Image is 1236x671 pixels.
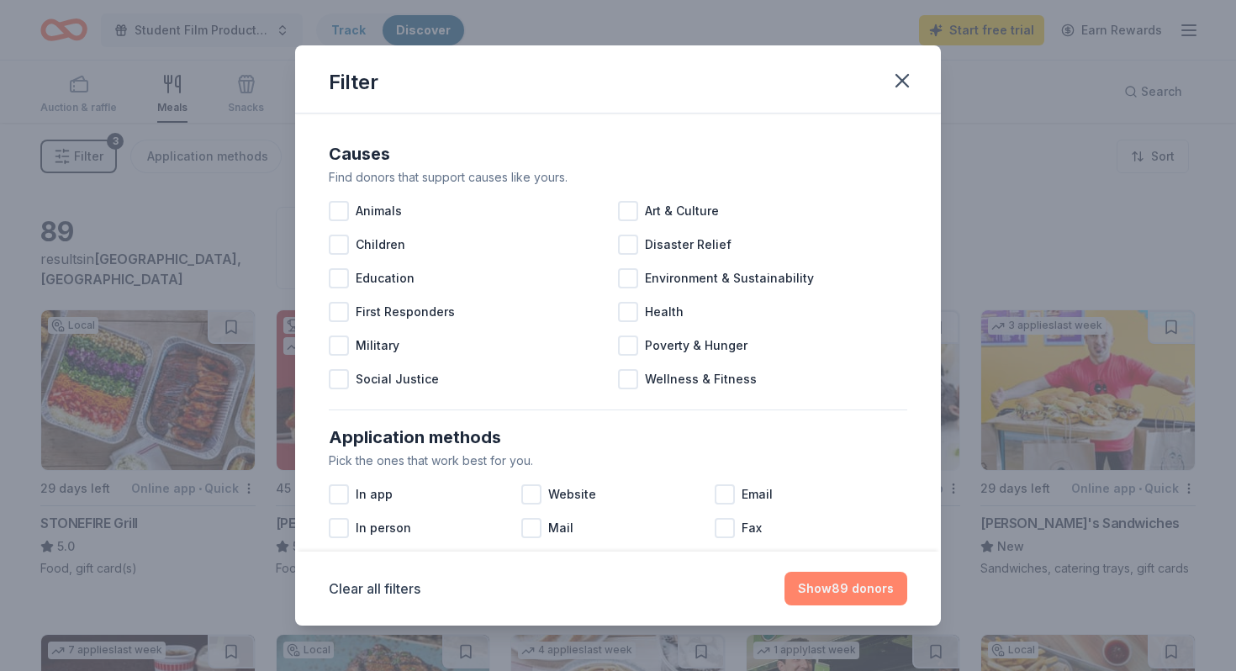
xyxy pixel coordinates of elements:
div: Find donors that support causes like yours. [329,167,907,188]
div: Filter [329,69,378,96]
span: Art & Culture [645,201,719,221]
span: Wellness & Fitness [645,369,757,389]
span: First Responders [356,302,455,322]
span: Animals [356,201,402,221]
span: Disaster Relief [645,235,732,255]
span: Military [356,335,399,356]
div: Application methods [329,424,907,451]
span: Environment & Sustainability [645,268,814,288]
span: Mail [548,518,573,538]
div: Causes [329,140,907,167]
span: Fax [742,518,762,538]
button: Clear all filters [329,579,420,599]
span: Education [356,268,415,288]
span: Social Justice [356,369,439,389]
button: Show89 donors [784,572,907,605]
span: Email [742,484,773,505]
span: In person [356,518,411,538]
span: Children [356,235,405,255]
span: In app [356,484,393,505]
span: Health [645,302,684,322]
span: Poverty & Hunger [645,335,747,356]
span: Website [548,484,596,505]
div: Pick the ones that work best for you. [329,451,907,471]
